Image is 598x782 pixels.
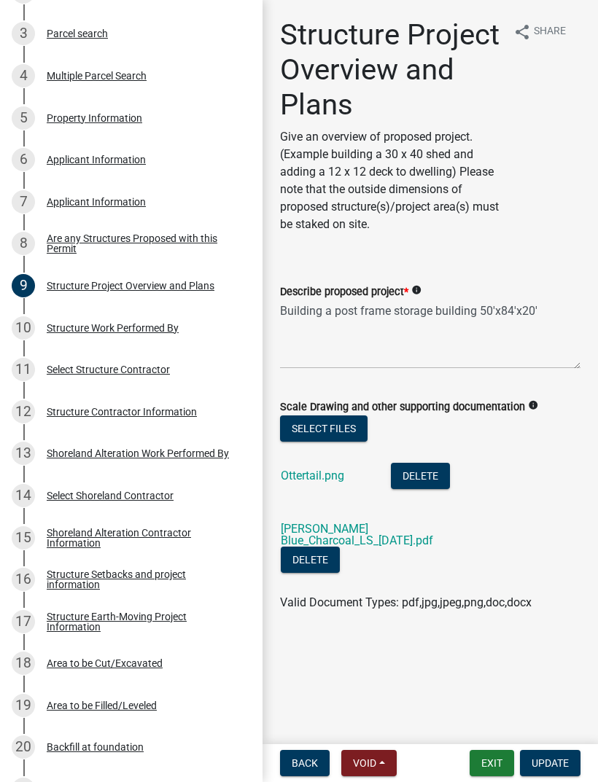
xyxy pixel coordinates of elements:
[280,287,408,297] label: Describe proposed project
[341,750,397,776] button: Void
[353,757,376,769] span: Void
[12,484,35,507] div: 14
[12,735,35,759] div: 20
[513,23,531,41] i: share
[532,757,569,769] span: Update
[47,71,147,81] div: Multiple Parcel Search
[47,611,239,632] div: Structure Earth-Moving Project Information
[47,569,239,590] div: Structure Setbacks and project information
[12,400,35,423] div: 12
[47,281,214,291] div: Structure Project Overview and Plans
[280,750,330,776] button: Back
[47,490,174,501] div: Select Shoreland Contractor
[534,23,566,41] span: Share
[280,17,502,122] h1: Structure Project Overview and Plans
[47,528,239,548] div: Shoreland Alteration Contractor Information
[520,750,580,776] button: Update
[12,610,35,633] div: 17
[502,17,578,46] button: shareShare
[281,554,340,568] wm-modal-confirm: Delete Document
[47,407,197,417] div: Structure Contractor Information
[47,28,108,39] div: Parcel search
[292,757,318,769] span: Back
[12,232,35,255] div: 8
[281,522,433,547] a: [PERSON_NAME] Blue_Charcoal_LS_[DATE].pdf
[47,197,146,207] div: Applicant Information
[528,400,538,410] i: info
[12,64,35,87] div: 4
[12,106,35,130] div: 5
[47,700,157,711] div: Area to be Filled/Leveled
[12,568,35,591] div: 16
[12,316,35,340] div: 10
[47,113,142,123] div: Property Information
[12,694,35,717] div: 19
[47,742,144,752] div: Backfill at foundation
[47,364,170,375] div: Select Structure Contractor
[280,595,532,609] span: Valid Document Types: pdf,jpg,jpeg,png,doc,docx
[47,233,239,254] div: Are any Structures Proposed with this Permit
[47,323,179,333] div: Structure Work Performed By
[280,128,502,233] p: Give an overview of proposed project. (Example building a 30 x 40 shed and adding a 12 x 12 deck ...
[12,442,35,465] div: 13
[281,547,340,573] button: Delete
[12,190,35,214] div: 7
[280,415,368,442] button: Select files
[12,22,35,45] div: 3
[12,652,35,675] div: 18
[470,750,514,776] button: Exit
[391,470,450,484] wm-modal-confirm: Delete Document
[12,358,35,381] div: 11
[280,402,525,412] label: Scale Drawing and other supporting documentation
[411,285,422,295] i: info
[281,469,344,482] a: Ottertail.png
[12,526,35,550] div: 15
[47,658,163,668] div: Area to be Cut/Excavated
[391,463,450,489] button: Delete
[47,448,229,458] div: Shoreland Alteration Work Performed By
[12,274,35,297] div: 9
[47,155,146,165] div: Applicant Information
[12,148,35,171] div: 6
